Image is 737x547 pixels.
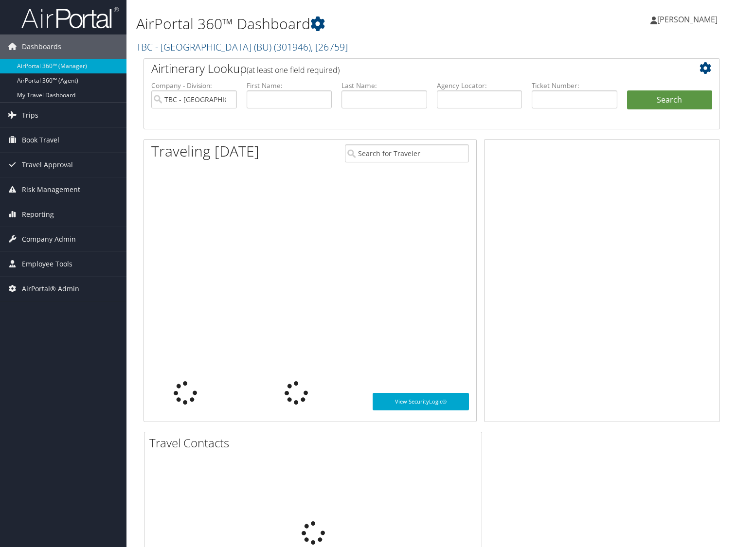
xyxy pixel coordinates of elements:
[311,40,348,53] span: , [ 26759 ]
[342,81,427,90] label: Last Name:
[22,202,54,227] span: Reporting
[373,393,469,410] a: View SecurityLogic®
[21,6,119,29] img: airportal-logo.png
[650,5,727,34] a: [PERSON_NAME]
[532,81,617,90] label: Ticket Number:
[22,153,73,177] span: Travel Approval
[345,144,469,162] input: Search for Traveler
[274,40,311,53] span: ( 301946 )
[151,60,664,77] h2: Airtinerary Lookup
[149,435,482,451] h2: Travel Contacts
[437,81,522,90] label: Agency Locator:
[136,40,348,53] a: TBC - [GEOGRAPHIC_DATA] (BU)
[22,35,61,59] span: Dashboards
[22,252,72,276] span: Employee Tools
[247,65,340,75] span: (at least one field required)
[22,177,80,202] span: Risk Management
[151,141,259,161] h1: Traveling [DATE]
[136,14,530,34] h1: AirPortal 360™ Dashboard
[657,14,718,25] span: [PERSON_NAME]
[247,81,332,90] label: First Name:
[22,128,59,152] span: Book Travel
[151,81,237,90] label: Company - Division:
[627,90,713,110] button: Search
[22,227,76,251] span: Company Admin
[22,277,79,301] span: AirPortal® Admin
[22,103,38,127] span: Trips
